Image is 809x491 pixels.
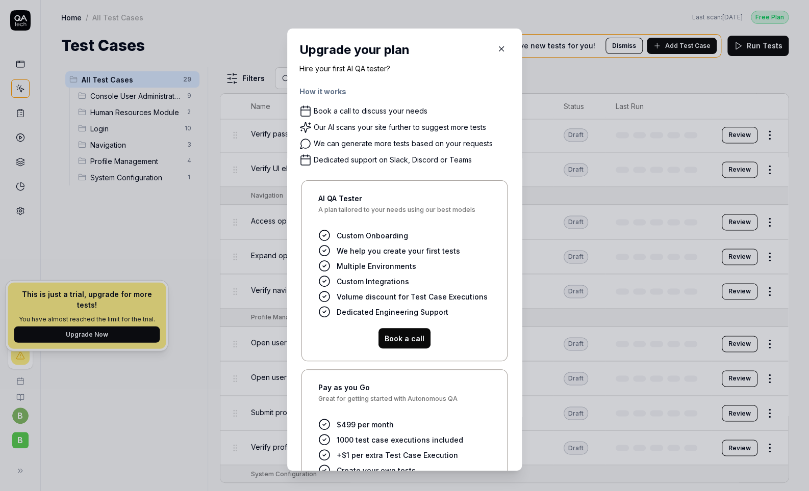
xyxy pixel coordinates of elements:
span: $499 per month [337,419,394,430]
span: Dedicated Engineering Support [337,307,448,317]
p: Hire your first AI QA tester? [299,63,510,74]
span: Custom Integrations [337,276,409,287]
div: Book a call to discuss your needs [314,106,427,116]
span: Great for getting started with Autonomous QA [318,396,491,410]
span: We help you create your first tests [337,245,460,256]
h4: AI QA Tester [318,193,491,204]
h4: How it works [299,86,510,105]
div: Dedicated support on Slack, Discord or Teams [314,155,472,165]
div: We can generate more tests based on your requests [314,139,493,148]
button: Book a call [378,328,431,348]
span: Create your own tests [337,465,416,476]
a: Book a call [378,333,431,343]
span: +$1 per extra Test Case Execution [337,450,458,460]
div: Our AI scans your site further to suggest more tests [314,123,486,132]
button: Close Modal [493,41,510,57]
span: Custom Onboarding [337,230,408,241]
h2: Upgrade your plan [299,41,510,59]
span: Multiple Environments [337,261,416,271]
span: Volume discount for Test Case Executions [337,291,488,302]
span: 1000 test case executions included [337,434,463,445]
span: A plan tailored to your needs using our best models [318,207,491,221]
h4: Pay as you Go [318,382,491,393]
